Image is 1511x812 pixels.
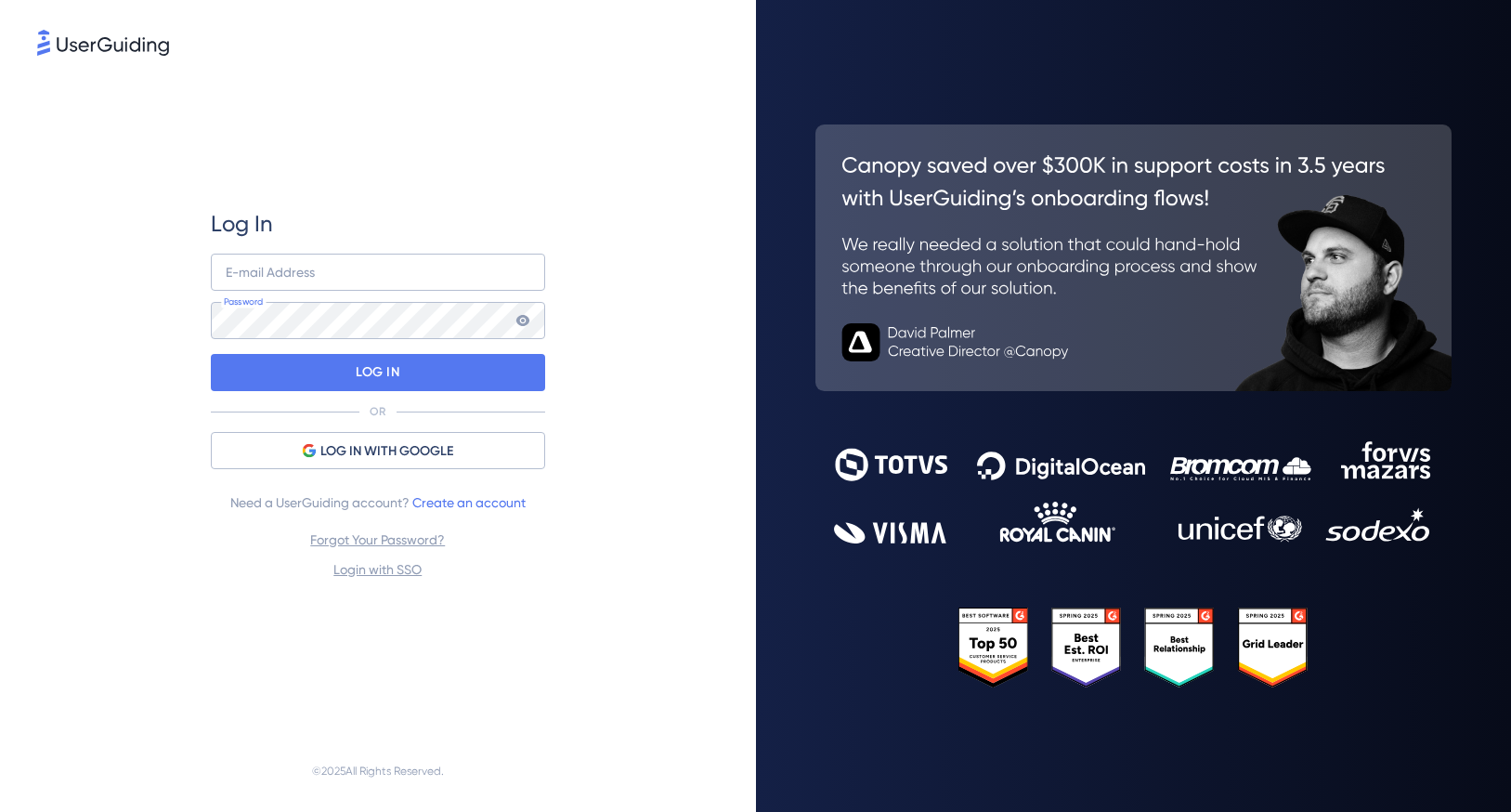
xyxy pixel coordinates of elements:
[230,491,526,514] span: Need a UserGuiding account?
[412,495,526,510] a: Create an account
[333,562,422,577] a: Login with SSO
[370,404,385,419] p: OR
[815,124,1452,391] img: 26c0aa7c25a843aed4baddd2b5e0fa68.svg
[958,608,1309,688] img: 25303e33045975176eb484905ab012ff.svg
[356,358,399,387] p: LOG IN
[310,532,445,547] a: Forgot Your Password?
[312,760,444,782] span: © 2025 All Rights Reserved.
[834,441,1432,544] img: 9302ce2ac39453076f5bc0f2f2ca889b.svg
[211,209,273,239] span: Log In
[211,254,545,291] input: example@company.com
[37,30,169,56] img: 8faab4ba6bc7696a72372aa768b0286c.svg
[320,440,453,463] span: LOG IN WITH GOOGLE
